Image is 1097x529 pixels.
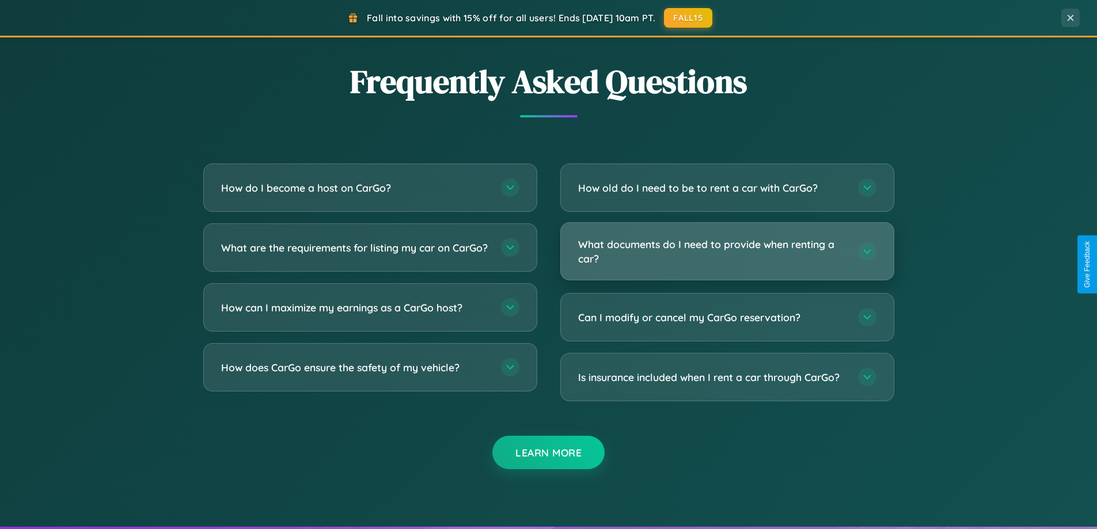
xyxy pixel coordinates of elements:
button: FALL15 [664,8,712,28]
span: Fall into savings with 15% off for all users! Ends [DATE] 10am PT. [367,12,655,24]
h3: How can I maximize my earnings as a CarGo host? [221,300,489,315]
button: Learn More [492,436,605,469]
h3: How do I become a host on CarGo? [221,181,489,195]
div: Give Feedback [1083,241,1091,288]
h3: What documents do I need to provide when renting a car? [578,237,847,265]
h3: Can I modify or cancel my CarGo reservation? [578,310,847,325]
h3: How old do I need to be to rent a car with CarGo? [578,181,847,195]
h3: How does CarGo ensure the safety of my vehicle? [221,360,489,375]
h3: What are the requirements for listing my car on CarGo? [221,241,489,255]
h2: Frequently Asked Questions [203,59,894,104]
h3: Is insurance included when I rent a car through CarGo? [578,370,847,385]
